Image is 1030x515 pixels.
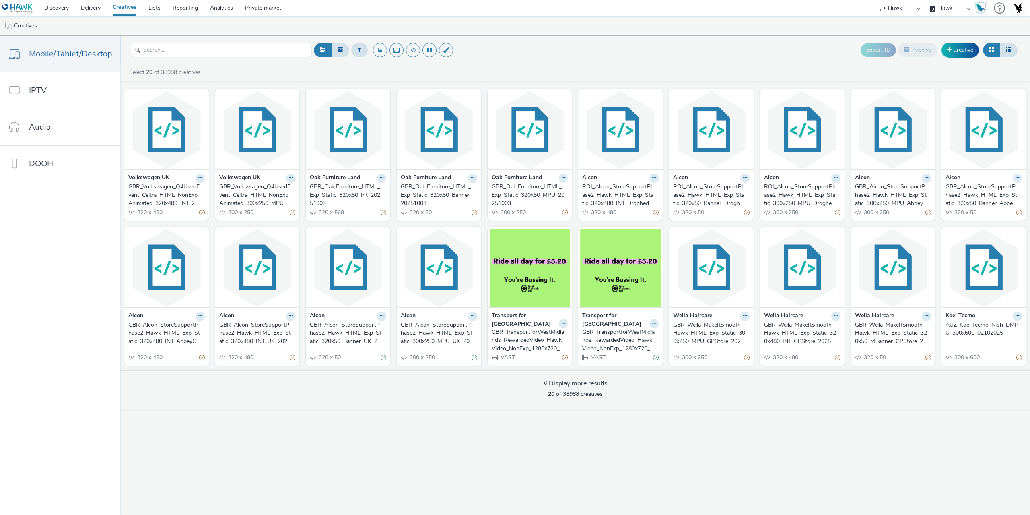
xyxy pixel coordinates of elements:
span: 300 x 600 [954,354,980,361]
span: 320 x 480 [772,354,798,361]
span: 300 x 250 [681,354,707,361]
img: AUZ_Koei Tecmo_Nioh_DMPU_300x600_02102025 visual [943,229,1024,307]
span: VAST [590,354,606,361]
span: 300 x 250 [500,209,526,216]
div: Partially valid [744,208,750,217]
div: Partially valid [199,354,205,362]
a: GBR_Alcon_StoreSupportPhase2_Hawk_HTML_Exp_Static_300x250_MPU_AbbeyCentre_20251003 [855,183,931,207]
a: ROI_Alcon_StoreSupportPhase2_Hawk_HTML_Exp_Static_320x50_Banner_Drogheda_20251003 [673,183,750,207]
strong: Oak Furniture Land [310,174,360,183]
button: Grid [983,43,1000,57]
a: GBR_Oak Furniture_HTML_Exp_Static_320x50_Int_20251003 [310,183,386,207]
span: 320 x 480 [136,209,163,216]
div: Partially valid [925,354,931,362]
img: mobile [4,22,12,30]
strong: Alcon [401,312,416,321]
div: AUZ_Koei Tecmo_Nioh_DMPU_300x600_02102025 [946,321,1019,337]
img: GBR_Alcon_StoreSupportPhase2_Hawk_HTML_Exp_Static_320x480_INT_UK_20251003 visual [217,229,298,307]
a: Hawk Academy [974,2,990,14]
strong: Alcon [582,174,597,183]
strong: 20 [548,390,554,398]
div: ROI_Alcon_StoreSupportPhase2_Hawk_HTML_Exp_Static_320x50_Banner_Drogheda_20251003 [673,183,746,207]
span: 300 x 250 [227,209,253,216]
div: Partially valid [562,354,568,362]
span: DOOH [29,158,53,170]
a: GBR_Volkswagen_Q4UsedEvent_Celtra_HTML_NonExp_Animated_300x250_MPU_20251003 [219,183,296,207]
div: GBR_Alcon_StoreSupportPhase2_Hawk_HTML_Exp_Static_320x480_INT_AbbeyCentre_20251003 [128,321,202,345]
div: GBR_Alcon_StoreSupportPhase2_Hawk_HTML_Exp_Static_320x480_INT_UK_20251003 [219,321,293,345]
strong: Oak Furniture Land [492,174,542,183]
img: ROI_Alcon_StoreSupportPhase2_Hawk_HTML_Exp_Static_320x480_INT_Drogheda_20251003 visual [580,91,661,169]
div: Partially valid [744,354,750,362]
div: Valid [472,354,477,362]
div: GBR_Volkswagen_Q4UsedEvent_Celtra_HTML_NonExp_Animated_320x480_INT_20251003 [128,183,202,207]
button: Export ID [861,43,896,56]
div: Partially valid [1016,208,1022,217]
a: GBR_TransportforWestMidlands_RewardedVideo_Hawk_Video_NonExp_1280x720_10"_RewardedVideo_20251003 [582,328,659,353]
div: Partially valid [381,208,386,217]
a: GBR_TransportforWestMidlands_RewardedVideo_Hawk_Video_NonExp_1280x720_15"_RewardedVideo_20251003 [492,328,568,353]
div: Partially valid [1016,354,1022,362]
strong: Wella Haircare [764,312,803,321]
div: Partially valid [835,354,840,362]
span: 300 x 250 [409,354,435,361]
div: GBR_Oak Furniture_HTML_Exp_Static_320x50_MPU_20251003 [492,183,565,207]
img: Hawk Academy [974,2,987,14]
span: of 38988 creatives [548,390,603,398]
div: ROI_Alcon_StoreSupportPhase2_Hawk_HTML_Exp_Static_300x250_MPU_Drogheda_20251003 [764,183,837,207]
strong: Alcon [673,174,688,183]
strong: Volkswagen UK [128,174,169,183]
a: GBR_Wella_MakeItSmooth_Hawk_HTML_Exp_Static_320x480_INT_GPStore_20251002 [764,321,840,345]
img: GBR_Wella_MakeItSmooth_Hawk_HTML_Exp_Static_320x480_INT_GPStore_20251002 visual [762,229,843,307]
div: GBR_Wella_MakeItSmooth_Hawk_HTML_Exp_Static_300x250_MPU_GPStore_20251002 [673,321,746,345]
img: GBR_Wella_MakeItSmooth_Hawk_HTML_Exp_Static_300x250_MPU_GPStore_20251002 visual [671,229,752,307]
img: Account UK [1011,2,1024,14]
div: Valid [381,354,386,362]
img: GBR_Oak Furniture_HTML_Exp_Static_320x50_Banner_20251003 visual [399,91,479,169]
span: 300 x 250 [863,209,889,216]
img: ROI_Alcon_StoreSupportPhase2_Hawk_HTML_Exp_Static_320x50_Banner_Drogheda_20251003 visual [671,91,752,169]
div: GBR_Wella_MakeItSmooth_Hawk_HTML_Exp_Static_320x50_MBanner_GPStore_20251002 [855,321,928,345]
div: Partially valid [290,354,295,362]
a: GBR_Alcon_StoreSupportPhase2_Hawk_HTML_Exp_Static_320x50_Banner_UK_20251003 [310,321,386,345]
a: GBR_Alcon_StoreSupportPhase2_Hawk_HTML_Exp_Static_320x50_Banner_AbbeyCentre_20251003 [946,183,1022,207]
div: GBR_TransportforWestMidlands_RewardedVideo_Hawk_Video_NonExp_1280x720_15"_RewardedVideo_20251003 [492,328,565,353]
img: GBR_Alcon_StoreSupportPhase2_Hawk_HTML_Exp_Static_320x480_INT_AbbeyCentre_20251003 visual [126,229,207,307]
div: GBR_TransportforWestMidlands_RewardedVideo_Hawk_Video_NonExp_1280x720_10"_RewardedVideo_20251003 [582,328,655,353]
a: Creative [941,43,979,57]
span: 320 x 480 [136,354,163,361]
div: ROI_Alcon_StoreSupportPhase2_Hawk_HTML_Exp_Static_320x480_INT_Drogheda_20251003 [582,183,655,207]
button: Archive [898,43,937,57]
strong: Oak Furniture Land [401,174,451,183]
div: Partially valid [199,208,205,217]
span: 300 x 250 [772,209,798,216]
span: 320 x 50 [409,209,432,216]
div: Partially valid [472,208,477,217]
strong: Alcon [128,312,143,321]
span: 320 x 50 [954,209,976,216]
span: VAST [500,354,515,361]
div: Partially valid [562,208,568,217]
img: GBR_Alcon_StoreSupportPhase2_Hawk_HTML_Exp_Static_320x50_Banner_UK_20251003 visual [308,229,388,307]
strong: Transport for [GEOGRAPHIC_DATA] [492,312,557,328]
a: GBR_Oak Furniture_HTML_Exp_Static_320x50_MPU_20251003 [492,183,568,207]
img: GBR_Oak Furniture_HTML_Exp_Static_320x50_MPU_20251003 visual [490,91,570,169]
a: GBR_Alcon_StoreSupportPhase2_Hawk_HTML_Exp_Static_320x480_INT_AbbeyCentre_20251003 [128,321,205,345]
div: GBR_Volkswagen_Q4UsedEvent_Celtra_HTML_NonExp_Animated_300x250_MPU_20251003 [219,183,293,207]
strong: Koei Tecmo [946,312,975,321]
button: Table [1000,43,1018,57]
img: GBR_Volkswagen_Q4UsedEvent_Celtra_HTML_NonExp_Animated_320x480_INT_20251003 visual [126,91,207,169]
div: Valid [653,354,659,362]
a: GBR_Alcon_StoreSupportPhase2_Hawk_HTML_Exp_Static_320x480_INT_UK_20251003 [219,321,296,345]
strong: Alcon [219,312,234,321]
span: Mobile/Tablet/Desktop [29,48,112,60]
strong: Wella Haircare [673,312,712,321]
div: Display more results [543,379,608,388]
span: 320 x 50 [863,354,886,361]
img: GBR_TransportforWestMidlands_RewardedVideo_Hawk_Video_NonExp_1280x720_10"_RewardedVideo_20251003 ... [580,229,661,307]
div: GBR_Oak Furniture_HTML_Exp_Static_320x50_Int_20251003 [310,183,383,207]
img: GBR_Oak Furniture_HTML_Exp_Static_320x50_Int_20251003 visual [308,91,388,169]
div: GBR_Alcon_StoreSupportPhase2_Hawk_HTML_Exp_Static_300x250_MPU_AbbeyCentre_20251003 [855,183,928,207]
a: GBR_Wella_MakeItSmooth_Hawk_HTML_Exp_Static_300x250_MPU_GPStore_20251002 [673,321,750,345]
